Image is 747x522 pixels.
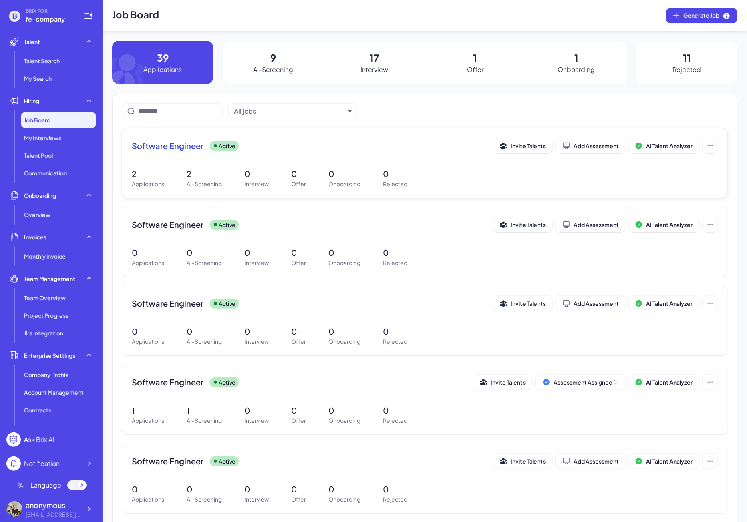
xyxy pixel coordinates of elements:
span: Talent [24,38,40,46]
p: Onboarding [328,495,360,504]
button: AI Talent Analyzer [629,375,699,390]
span: Software Engineer [132,298,203,309]
span: Invite Talents [511,142,546,149]
p: 39 [157,50,169,65]
p: 0 [187,483,222,495]
button: AI Talent Analyzer [629,296,699,311]
button: Invite Talents [473,375,532,390]
div: fe-test@joinbrix.com [26,510,82,519]
p: 1 [187,404,222,416]
p: 2 [132,168,164,180]
p: Rejected [383,416,407,425]
p: Rejected [673,65,701,74]
p: Onboarding [328,337,360,346]
p: Interview [360,65,388,74]
span: Onboarding [24,191,56,199]
p: Interview [244,495,269,504]
p: 17 [370,50,379,65]
div: Notification [24,459,60,468]
p: Applications [143,65,182,74]
p: Applications [132,259,164,267]
p: Rejected [383,495,407,504]
span: Jira Integration [24,329,63,337]
span: Monthly invoice [24,252,66,260]
p: Offer [291,416,306,425]
button: All jobs [234,106,345,116]
p: Onboarding [558,65,595,74]
button: Invite Talents [493,296,552,311]
span: Hiring [24,97,39,105]
span: Software Engineer [132,456,203,467]
span: Talent Search [24,57,60,65]
button: Generate Job [666,8,737,23]
p: Applications [132,180,164,188]
p: 0 [291,168,306,180]
div: Ask Brix AI [24,435,54,444]
p: 0 [291,247,306,259]
span: Invite Talents [511,221,546,228]
p: 2 [187,168,222,180]
button: Add Assessment [556,296,626,311]
p: AI-Screening [253,65,293,74]
p: 0 [291,483,306,495]
span: My Search [24,74,52,82]
p: 0 [328,247,360,259]
p: 1 [473,50,477,65]
p: 11 [683,50,691,65]
p: 0 [291,325,306,337]
button: Add Assessment [556,138,626,153]
p: Rejected [383,337,407,346]
span: fe-company [26,14,74,24]
p: Active [219,142,236,150]
button: Invite Talents [493,217,552,232]
div: Assessment Assigned [554,378,619,386]
p: AI-Screening [187,495,222,504]
span: BRIX FOR [26,8,74,14]
p: 1 [574,50,578,65]
p: Offer [291,180,306,188]
span: AI Talent Analyzer [646,458,693,465]
span: Software Engineer [132,140,203,151]
span: Invite Talents [511,458,546,465]
button: AI Talent Analyzer [629,217,699,232]
p: Applications [132,416,164,425]
p: 0 [187,325,222,337]
p: Onboarding [328,180,360,188]
span: AI Talent Analyzer [646,142,693,149]
span: Overview [24,211,50,219]
p: Interview [244,337,269,346]
p: 0 [244,483,269,495]
button: AI Talent Analyzer [629,454,699,469]
span: Project Progress [24,311,68,319]
p: 0 [244,247,269,259]
div: Add Assessment [562,142,619,150]
p: Interview [244,180,269,188]
span: AI Talent Analyzer [646,300,693,307]
p: Interview [244,259,269,267]
p: 0 [291,404,306,416]
p: 0 [244,404,269,416]
p: 0 [383,247,407,259]
div: Add Assessment [562,299,619,307]
p: Offer [291,259,306,267]
span: Talent Pool [24,151,53,159]
p: Active [219,457,236,466]
span: AI Talent Analyzer [646,221,693,228]
span: AI Match Score [24,424,64,432]
span: Team Management [24,275,75,283]
button: Add Assessment [556,454,626,469]
p: 1 [132,404,164,416]
span: Software Engineer [132,219,203,230]
p: 0 [187,247,222,259]
span: Enterprise Settings [24,351,75,359]
span: Contracts [24,406,51,414]
p: Offer [467,65,483,74]
p: Rejected [383,259,407,267]
span: Job Board [24,116,50,124]
p: 0 [328,483,360,495]
p: 0 [132,325,164,337]
p: 0 [383,325,407,337]
div: Add Assessment [562,457,619,465]
p: AI-Screening [187,337,222,346]
button: Assessment Assigned [536,375,626,390]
